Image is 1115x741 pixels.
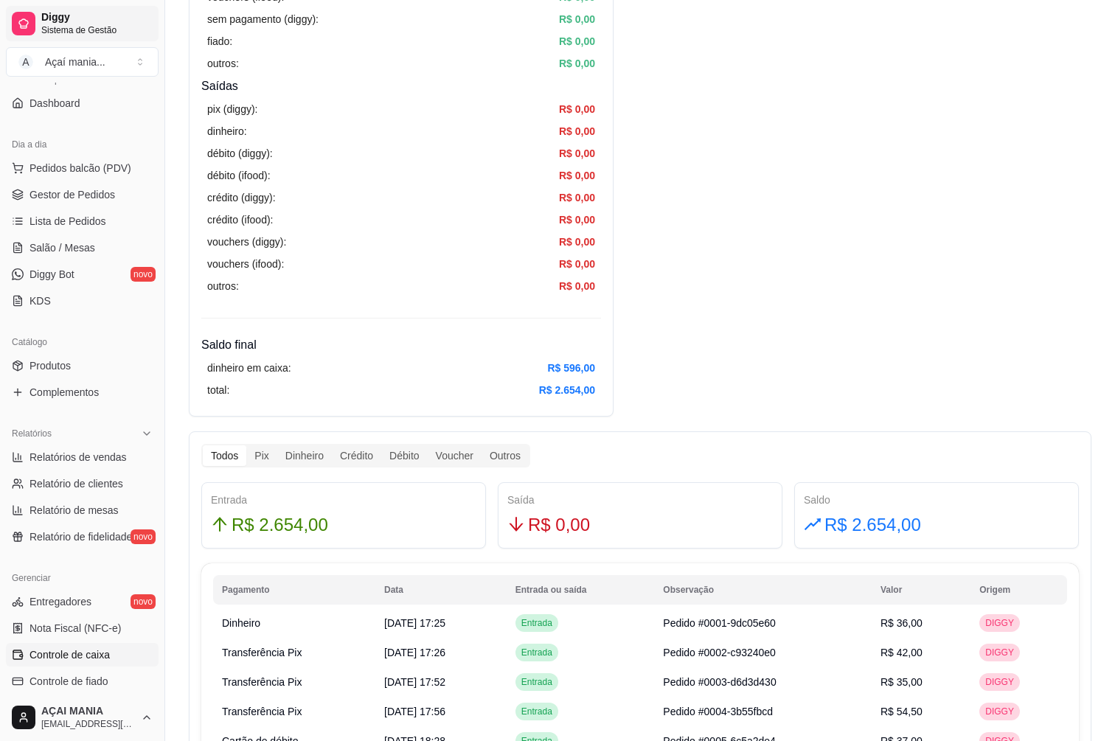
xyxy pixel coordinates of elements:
span: Entrada [518,706,555,717]
a: Dashboard [6,91,159,115]
a: Controle de caixa [6,643,159,667]
span: [DATE] 17:52 [384,676,445,688]
article: R$ 2.654,00 [539,382,595,398]
article: débito (ifood): [207,167,271,184]
article: débito (diggy): [207,145,273,161]
span: R$ 2.654,00 [824,511,921,539]
article: R$ 0,00 [559,167,595,184]
article: fiado: [207,33,232,49]
article: R$ 0,00 [559,101,595,117]
article: R$ 0,00 [559,212,595,228]
article: outros: [207,55,239,72]
a: KDS [6,289,159,313]
span: R$ 42,00 [880,647,923,658]
span: Pedido #0001-9dc05e60 [663,617,776,629]
span: DIGGY [982,617,1017,629]
span: Entregadores [29,594,91,609]
span: [DATE] 17:26 [384,647,445,658]
span: Relatório de fidelidade [29,529,132,544]
div: Dia a dia [6,133,159,156]
a: Relatório de mesas [6,498,159,522]
article: sem pagamento (diggy): [207,11,319,27]
a: Produtos [6,354,159,378]
button: Pedidos balcão (PDV) [6,156,159,180]
div: Saldo [804,492,1069,508]
span: Produtos [29,358,71,373]
span: Entrada [518,647,555,658]
span: Transferência Pix [222,647,302,658]
a: Gestor de Pedidos [6,183,159,206]
th: Origem [970,575,1067,605]
div: Açaí mania ... [45,55,105,69]
article: vouchers (diggy): [207,234,286,250]
div: Voucher [428,445,482,466]
a: Relatório de fidelidadenovo [6,525,159,549]
span: Pedidos balcão (PDV) [29,161,131,175]
a: Relatórios de vendas [6,445,159,469]
div: Crédito [332,445,381,466]
span: Entrada [518,676,555,688]
th: Data [375,575,507,605]
span: [DATE] 17:25 [384,617,445,629]
span: Sistema de Gestão [41,24,153,36]
article: total: [207,382,229,398]
a: Lista de Pedidos [6,209,159,233]
div: Outros [482,445,529,466]
span: rise [804,515,822,533]
th: Valor [872,575,970,605]
article: R$ 0,00 [559,189,595,206]
span: A [18,55,33,69]
span: Dinheiro [222,617,260,629]
span: Gestor de Pedidos [29,187,115,202]
span: DIGGY [982,706,1017,717]
span: R$ 0,00 [528,511,590,539]
a: Entregadoresnovo [6,590,159,613]
span: Salão / Mesas [29,240,95,255]
span: Pedido #0004-3b55fbcd [663,706,773,717]
span: DIGGY [982,647,1017,658]
span: Complementos [29,385,99,400]
button: AÇAI MANIA[EMAIL_ADDRESS][DOMAIN_NAME] [6,700,159,735]
h4: Saldo final [201,336,601,354]
a: Nota Fiscal (NFC-e) [6,616,159,640]
a: Controle de fiado [6,669,159,693]
span: Controle de fiado [29,674,108,689]
span: Diggy Bot [29,267,74,282]
span: Lista de Pedidos [29,214,106,229]
article: R$ 0,00 [559,278,595,294]
span: AÇAI MANIA [41,705,135,718]
article: R$ 0,00 [559,33,595,49]
span: [DATE] 17:56 [384,706,445,717]
div: Gerenciar [6,566,159,590]
th: Observação [654,575,872,605]
article: R$ 596,00 [547,360,595,376]
span: R$ 54,50 [880,706,923,717]
span: Relatório de clientes [29,476,123,491]
div: Dinheiro [277,445,332,466]
article: R$ 0,00 [559,11,595,27]
a: Diggy Botnovo [6,262,159,286]
span: Relatório de mesas [29,503,119,518]
span: arrow-up [211,515,229,533]
th: Pagamento [213,575,375,605]
article: R$ 0,00 [559,55,595,72]
article: pix (diggy): [207,101,257,117]
div: Catálogo [6,330,159,354]
button: Select a team [6,47,159,77]
div: Saída [507,492,773,508]
span: R$ 36,00 [880,617,923,629]
div: Débito [381,445,427,466]
span: Controle de caixa [29,647,110,662]
span: Transferência Pix [222,676,302,688]
div: Entrada [211,492,476,508]
span: Dashboard [29,96,80,111]
article: dinheiro: [207,123,247,139]
span: [EMAIL_ADDRESS][DOMAIN_NAME] [41,718,135,730]
div: Todos [203,445,246,466]
article: R$ 0,00 [559,145,595,161]
span: R$ 35,00 [880,676,923,688]
span: arrow-down [507,515,525,533]
article: outros: [207,278,239,294]
a: Relatório de clientes [6,472,159,495]
span: Diggy [41,11,153,24]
